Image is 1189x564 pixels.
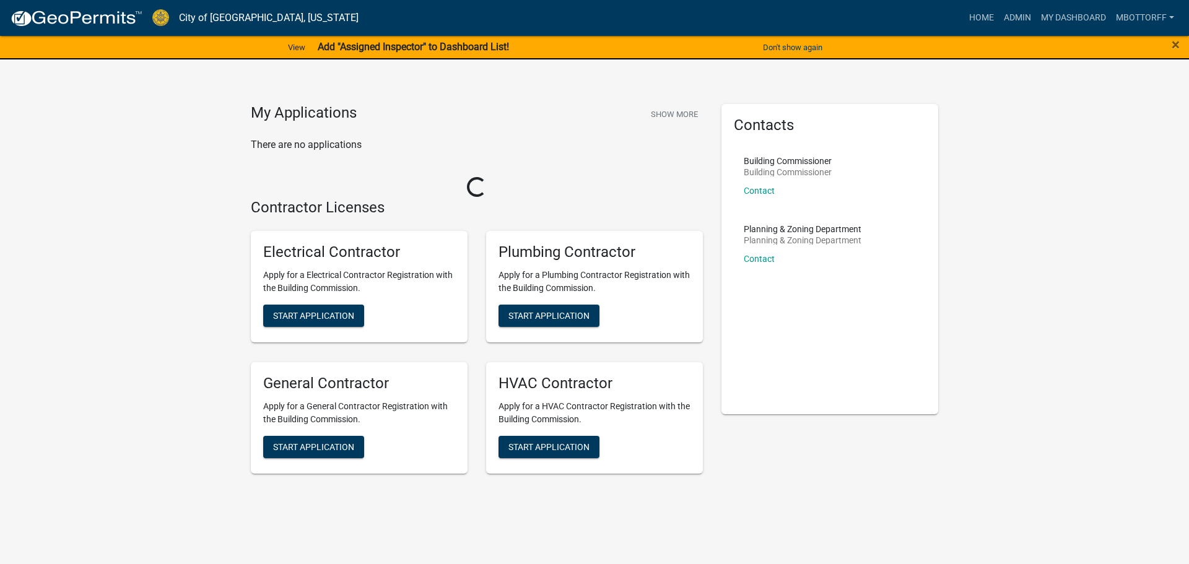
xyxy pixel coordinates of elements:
[999,6,1036,30] a: Admin
[263,243,455,261] h5: Electrical Contractor
[179,7,359,28] a: City of [GEOGRAPHIC_DATA], [US_STATE]
[499,243,690,261] h5: Plumbing Contractor
[758,37,827,58] button: Don't show again
[499,375,690,393] h5: HVAC Contractor
[1172,36,1180,53] span: ×
[251,137,703,152] p: There are no applications
[251,104,357,123] h4: My Applications
[1111,6,1179,30] a: Mbottorff
[744,225,861,233] p: Planning & Zoning Department
[734,116,926,134] h5: Contacts
[744,168,832,176] p: Building Commissioner
[964,6,999,30] a: Home
[744,236,861,245] p: Planning & Zoning Department
[263,436,364,458] button: Start Application
[273,441,354,451] span: Start Application
[263,375,455,393] h5: General Contractor
[499,400,690,426] p: Apply for a HVAC Contractor Registration with the Building Commission.
[744,157,832,165] p: Building Commissioner
[508,441,590,451] span: Start Application
[273,311,354,321] span: Start Application
[499,436,599,458] button: Start Application
[646,104,703,124] button: Show More
[744,254,775,264] a: Contact
[499,305,599,327] button: Start Application
[251,199,703,217] h4: Contractor Licenses
[499,269,690,295] p: Apply for a Plumbing Contractor Registration with the Building Commission.
[508,311,590,321] span: Start Application
[744,186,775,196] a: Contact
[263,269,455,295] p: Apply for a Electrical Contractor Registration with the Building Commission.
[152,9,169,26] img: City of Jeffersonville, Indiana
[1036,6,1111,30] a: My Dashboard
[318,41,509,53] strong: Add "Assigned Inspector" to Dashboard List!
[1172,37,1180,52] button: Close
[283,37,310,58] a: View
[263,400,455,426] p: Apply for a General Contractor Registration with the Building Commission.
[263,305,364,327] button: Start Application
